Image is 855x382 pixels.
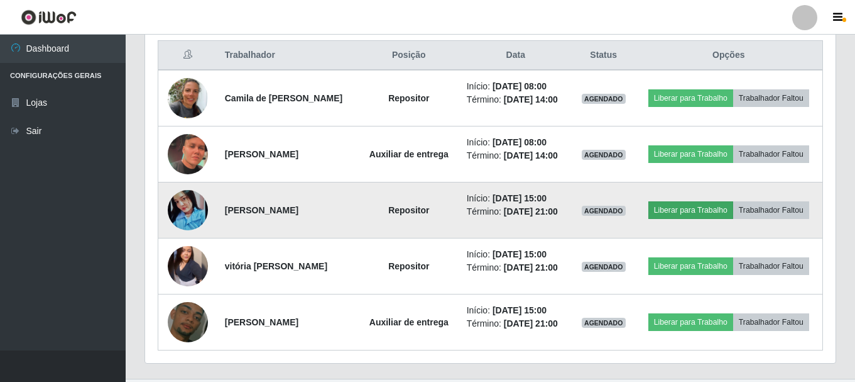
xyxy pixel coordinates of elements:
[225,93,342,103] strong: Camila de [PERSON_NAME]
[388,205,429,215] strong: Repositor
[388,93,429,103] strong: Repositor
[648,201,733,219] button: Liberar para Trabalho
[504,206,558,216] time: [DATE] 21:00
[467,317,565,330] li: Término:
[635,41,823,70] th: Opções
[493,137,547,147] time: [DATE] 08:00
[648,89,733,107] button: Liberar para Trabalho
[467,205,565,218] li: Término:
[733,145,809,163] button: Trabalhador Faltou
[168,184,208,237] img: 1734919568838.jpeg
[648,257,733,275] button: Liberar para Trabalho
[582,262,626,272] span: AGENDADO
[504,94,558,104] time: [DATE] 14:00
[459,41,572,70] th: Data
[648,145,733,163] button: Liberar para Trabalho
[493,193,547,203] time: [DATE] 15:00
[225,317,298,327] strong: [PERSON_NAME]
[467,93,565,106] li: Término:
[493,305,547,315] time: [DATE] 15:00
[572,41,635,70] th: Status
[582,94,626,104] span: AGENDADO
[582,150,626,160] span: AGENDADO
[648,313,733,331] button: Liberar para Trabalho
[467,192,565,205] li: Início:
[467,80,565,93] li: Início:
[504,150,558,160] time: [DATE] 14:00
[21,9,77,25] img: CoreUI Logo
[733,313,809,331] button: Trabalhador Faltou
[467,136,565,149] li: Início:
[504,318,558,329] time: [DATE] 21:00
[582,206,626,216] span: AGENDADO
[582,318,626,328] span: AGENDADO
[467,304,565,317] li: Início:
[493,249,547,259] time: [DATE] 15:00
[467,149,565,162] li: Término:
[225,205,298,215] strong: [PERSON_NAME]
[733,89,809,107] button: Trabalhador Faltou
[493,81,547,91] time: [DATE] 08:00
[733,201,809,219] button: Trabalhador Faltou
[467,261,565,274] li: Término:
[168,246,208,286] img: 1746551747350.jpeg
[467,248,565,261] li: Início:
[733,257,809,275] button: Trabalhador Faltou
[359,41,459,70] th: Posição
[369,149,449,159] strong: Auxiliar de entrega
[168,62,208,134] img: 1738070265295.jpeg
[168,281,208,364] img: 1742859772474.jpeg
[388,261,429,271] strong: Repositor
[504,262,558,272] time: [DATE] 21:00
[225,261,327,271] strong: vitória [PERSON_NAME]
[225,149,298,159] strong: [PERSON_NAME]
[217,41,359,70] th: Trabalhador
[168,129,208,179] img: 1747664667826.jpeg
[369,317,449,327] strong: Auxiliar de entrega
